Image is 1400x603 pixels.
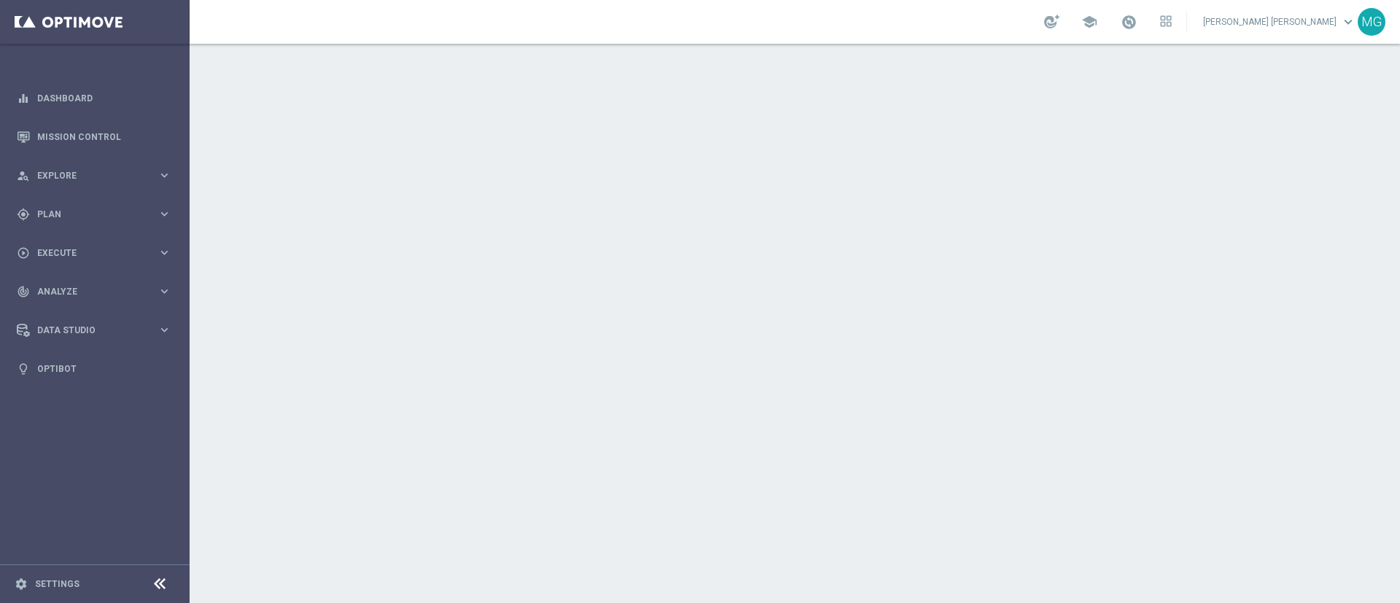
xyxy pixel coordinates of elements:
button: person_search Explore keyboard_arrow_right [16,170,172,182]
span: keyboard_arrow_down [1340,14,1356,30]
div: Data Studio [17,324,157,337]
i: keyboard_arrow_right [157,246,171,260]
button: track_changes Analyze keyboard_arrow_right [16,286,172,297]
button: play_circle_outline Execute keyboard_arrow_right [16,247,172,259]
a: Settings [35,580,79,588]
div: Analyze [17,285,157,298]
i: lightbulb [17,362,30,376]
div: Mission Control [17,117,171,156]
i: settings [15,577,28,591]
div: Plan [17,208,157,221]
a: Mission Control [37,117,171,156]
button: equalizer Dashboard [16,93,172,104]
i: keyboard_arrow_right [157,323,171,337]
div: MG [1358,8,1385,36]
button: lightbulb Optibot [16,363,172,375]
span: Data Studio [37,326,157,335]
button: gps_fixed Plan keyboard_arrow_right [16,209,172,220]
button: Mission Control [16,131,172,143]
i: keyboard_arrow_right [157,168,171,182]
div: Explore [17,169,157,182]
span: Explore [37,171,157,180]
i: keyboard_arrow_right [157,284,171,298]
i: equalizer [17,92,30,105]
button: Data Studio keyboard_arrow_right [16,324,172,336]
div: Execute [17,246,157,260]
i: gps_fixed [17,208,30,221]
i: play_circle_outline [17,246,30,260]
div: Dashboard [17,79,171,117]
a: [PERSON_NAME] [PERSON_NAME]keyboard_arrow_down [1202,11,1358,33]
a: Optibot [37,349,171,388]
span: school [1081,14,1097,30]
i: keyboard_arrow_right [157,207,171,221]
i: person_search [17,169,30,182]
span: Analyze [37,287,157,296]
div: Optibot [17,349,171,388]
span: Execute [37,249,157,257]
a: Dashboard [37,79,171,117]
i: track_changes [17,285,30,298]
span: Plan [37,210,157,219]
